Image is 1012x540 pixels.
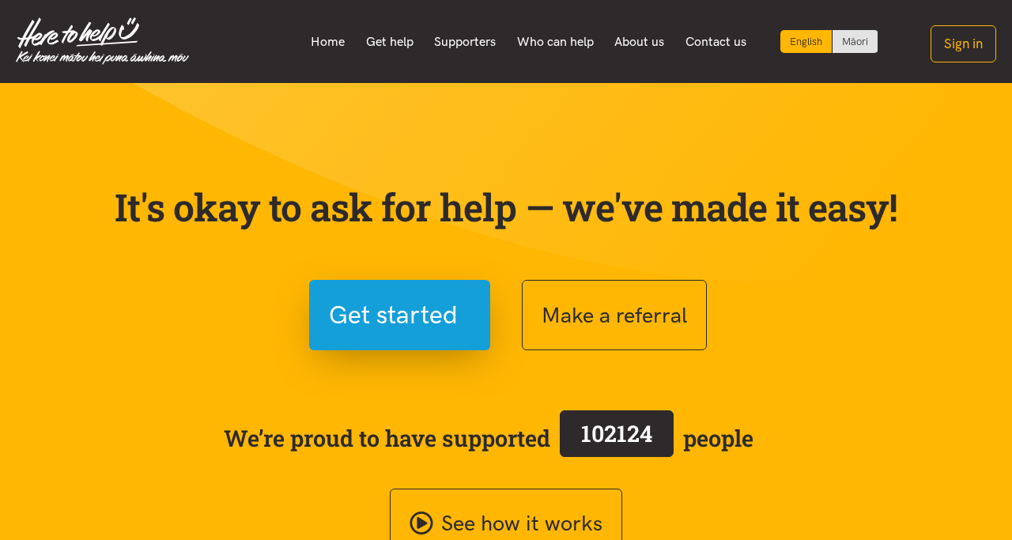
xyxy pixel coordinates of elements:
a: Home [300,25,356,59]
span: Get started [329,295,458,335]
span: 102124 [581,418,652,448]
a: Switch to Te Reo Māori [833,30,878,53]
a: Get help [355,25,424,59]
a: 102124 [550,407,683,469]
span: We’re proud to have supported people [224,407,753,469]
p: It's okay to ask for help — we've made it easy! [111,184,901,230]
a: Who can help [507,25,605,59]
div: Language toggle [780,30,878,53]
a: Contact us [675,25,757,59]
button: Get started [309,280,490,350]
button: Make a referral [522,280,707,350]
div: Current language [780,30,833,53]
a: Supporters [424,25,507,59]
img: Home [16,17,189,65]
a: About us [604,25,675,59]
button: Sign in [931,25,996,62]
